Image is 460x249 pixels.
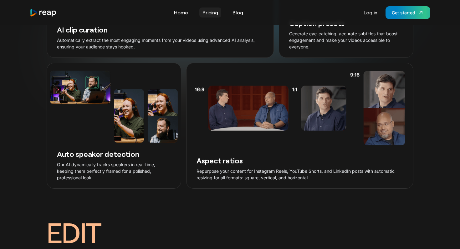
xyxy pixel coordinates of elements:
[57,25,263,34] h3: AI clip curation
[57,37,263,50] p: Automatically extract the most engaging moments from your videos using advanced AI analysis, ensu...
[171,7,191,17] a: Home
[197,156,403,165] h3: Aspect ratios
[229,7,246,17] a: Blog
[360,7,381,17] a: Log in
[57,161,171,181] p: Our AI dynamically tracks speakers in real-time, keeping them perfectly framed for a polished, pr...
[199,7,221,17] a: Pricing
[197,168,403,181] p: Repurpose your content for Instagram Reels, YouTube Shorts, and LinkedIn posts with automatic res...
[289,30,403,50] p: Generate eye-catching, accurate subtitles that boost engagement and make your videos accessible t...
[30,8,57,17] img: reap logo
[386,6,430,19] a: Get started
[392,9,415,16] div: Get started
[30,8,57,17] a: home
[47,71,181,143] img: Auto speaker detection
[189,71,411,146] img: Aspect ratios
[57,149,171,159] h3: Auto speaker detection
